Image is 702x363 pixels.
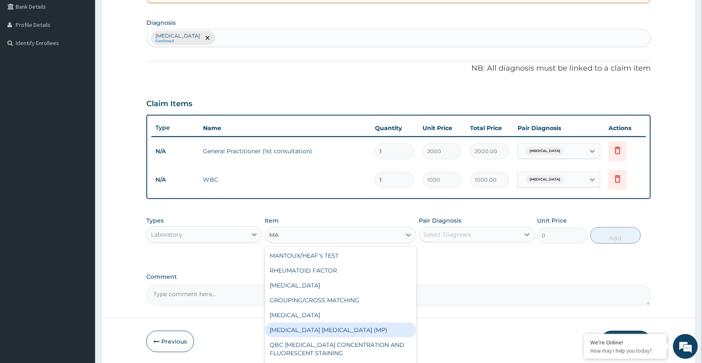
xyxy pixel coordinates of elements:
div: Laboratory [151,230,182,239]
th: Pair Diagnosis [513,120,604,136]
div: QBC [MEDICAL_DATA] CONCENTRATION AND FLUORESCENT STAINING [265,337,416,361]
label: Pair Diagnosis [419,216,461,225]
th: Type [151,120,199,135]
div: Select Diagnosis [423,230,472,239]
label: Diagnosis [146,19,176,27]
span: [MEDICAL_DATA] [525,176,564,184]
label: Unit Price [537,216,567,225]
p: NB: All diagnosis must be linked to a claim item [146,63,651,74]
td: General Practitioner (1st consultation) [199,143,371,159]
div: Minimize live chat window [136,4,155,24]
td: N/A [151,144,199,159]
button: Submit [601,331,651,352]
p: How may I help you today? [590,347,661,354]
th: Quantity [371,120,418,136]
span: [MEDICAL_DATA] [525,147,564,155]
span: We're online! [48,104,114,187]
div: We're Online! [590,339,661,346]
label: Comment [146,273,651,280]
button: Add [590,227,641,244]
div: [MEDICAL_DATA] [265,308,416,323]
td: N/A [151,172,199,187]
label: Item [265,216,279,225]
div: RHEUMATOID FACTOR [265,263,416,278]
th: Total Price [466,120,513,136]
div: [MEDICAL_DATA] [MEDICAL_DATA] (MP) [265,323,416,337]
div: [MEDICAL_DATA] [265,278,416,293]
th: Unit Price [418,120,466,136]
div: MANTOUX/HEAF's TEST [265,248,416,263]
button: Previous [146,331,194,352]
th: Name [199,120,371,136]
small: Confirmed [155,39,200,43]
label: Types [146,217,164,224]
div: GROUPING/CROSS MATCHING [265,293,416,308]
div: Chat with us now [43,46,139,57]
img: d_794563401_company_1708531726252_794563401 [15,41,33,62]
h3: Claim Items [146,100,192,109]
span: remove selection option [204,34,211,42]
p: [MEDICAL_DATA] [155,33,200,39]
textarea: Type your message and hit 'Enter' [4,225,158,254]
th: Actions [604,120,646,136]
td: WBC [199,171,371,188]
